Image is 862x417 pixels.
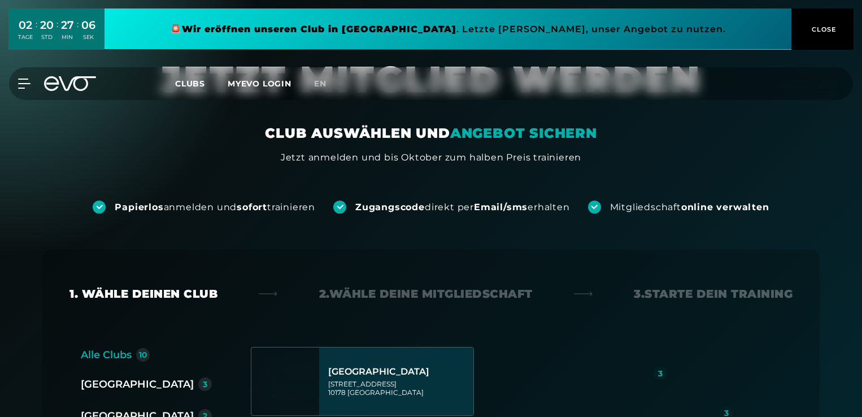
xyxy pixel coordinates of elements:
div: Alle Clubs [81,347,132,363]
div: [GEOGRAPHIC_DATA] [328,366,470,377]
a: Clubs [175,78,228,89]
span: CLOSE [809,24,837,34]
div: : [56,18,58,48]
span: Clubs [175,79,205,89]
div: 3. Starte dein Training [634,286,793,302]
div: 2. Wähle deine Mitgliedschaft [319,286,533,302]
div: TAGE [18,33,33,41]
button: CLOSE [791,8,854,50]
div: 3 [203,380,207,388]
div: 3 [658,370,663,377]
strong: Email/sms [474,202,528,212]
strong: sofort [237,202,267,212]
div: [GEOGRAPHIC_DATA] [81,376,194,392]
span: en [314,79,326,89]
strong: Zugangscode [355,202,425,212]
strong: online verwalten [681,202,769,212]
div: SEK [81,33,95,41]
div: [STREET_ADDRESS] 10178 [GEOGRAPHIC_DATA] [328,380,470,397]
a: en [314,77,340,90]
div: 3 [724,409,729,417]
div: 1. Wähle deinen Club [69,286,217,302]
div: : [77,18,79,48]
div: MIN [61,33,74,41]
div: 06 [81,17,95,33]
div: 10 [139,351,147,359]
div: : [36,18,37,48]
a: MYEVO LOGIN [228,79,291,89]
div: direkt per erhalten [355,201,569,214]
div: 27 [61,17,74,33]
div: 02 [18,17,33,33]
div: STD [40,33,54,41]
div: 20 [40,17,54,33]
em: ANGEBOT SICHERN [450,125,597,141]
strong: Papierlos [115,202,163,212]
div: Jetzt anmelden und bis Oktober zum halben Preis trainieren [281,151,581,164]
div: Mitgliedschaft [610,201,769,214]
div: CLUB AUSWÄHLEN UND [265,124,597,142]
div: anmelden und trainieren [115,201,315,214]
